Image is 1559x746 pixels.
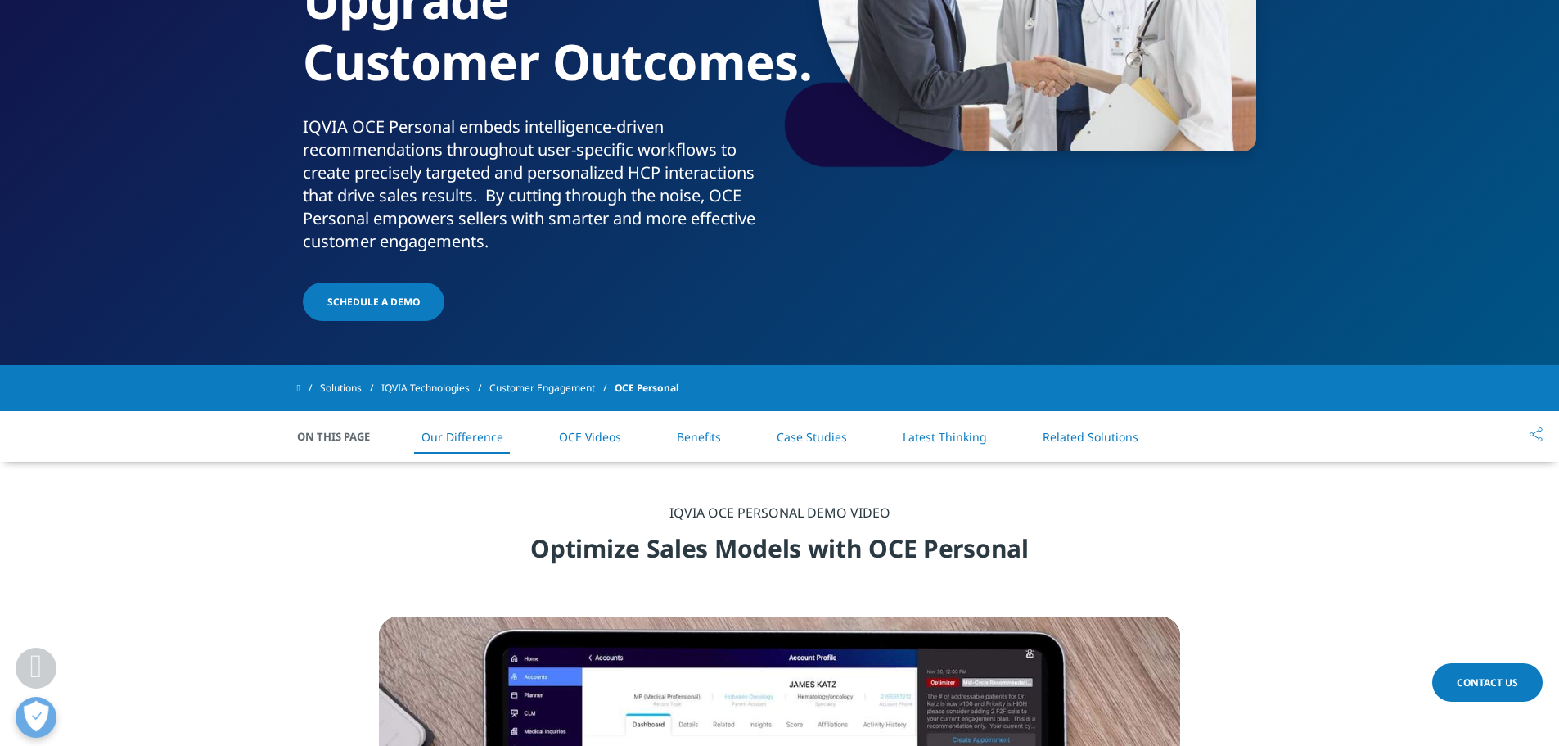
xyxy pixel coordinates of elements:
a: Related Solutions [1043,429,1138,445]
span: OCE Personal [615,373,679,403]
a: Contact Us [1432,663,1543,702]
a: Our Difference [421,429,503,445]
span: Schedule a Demo [327,295,420,309]
a: Latest Thinking [903,429,987,445]
button: Open Preferences [16,697,56,738]
a: Benefits [677,429,721,445]
a: Solutions [320,373,381,403]
h4: Optimize Sales Models with OCE Personal [460,532,1099,577]
span: On This Page [297,428,387,445]
a: Schedule a Demo [303,283,444,321]
span: Contact Us [1457,676,1518,689]
a: Case Studies [777,429,847,445]
a: OCE Videos [559,429,621,445]
a: Customer Engagement [489,373,615,403]
p: IQVIA OCE PERSONAL DEMO VIDEO [460,503,1099,532]
div: IQVIA OCE Personal embeds intelligence-driven recommendations throughout user-specific workflows ... [303,115,773,253]
a: IQVIA Technologies [381,373,489,403]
